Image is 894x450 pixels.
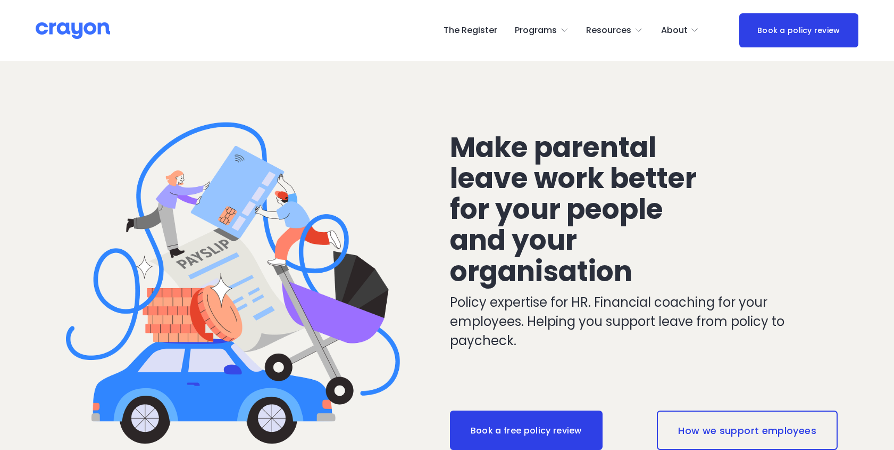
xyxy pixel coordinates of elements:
[661,23,688,38] span: About
[661,22,699,39] a: folder dropdown
[36,21,110,40] img: Crayon
[657,411,837,450] a: How we support employees
[515,23,557,38] span: Programs
[515,22,569,39] a: folder dropdown
[450,411,603,450] a: Book a free policy review
[739,13,858,47] a: Book a policy review
[450,293,789,350] p: Policy expertise for HR. Financial coaching for your employees. Helping you support leave from po...
[444,22,497,39] a: The Register
[586,22,643,39] a: folder dropdown
[450,128,703,291] span: Make parental leave work better for your people and your organisation
[586,23,631,38] span: Resources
